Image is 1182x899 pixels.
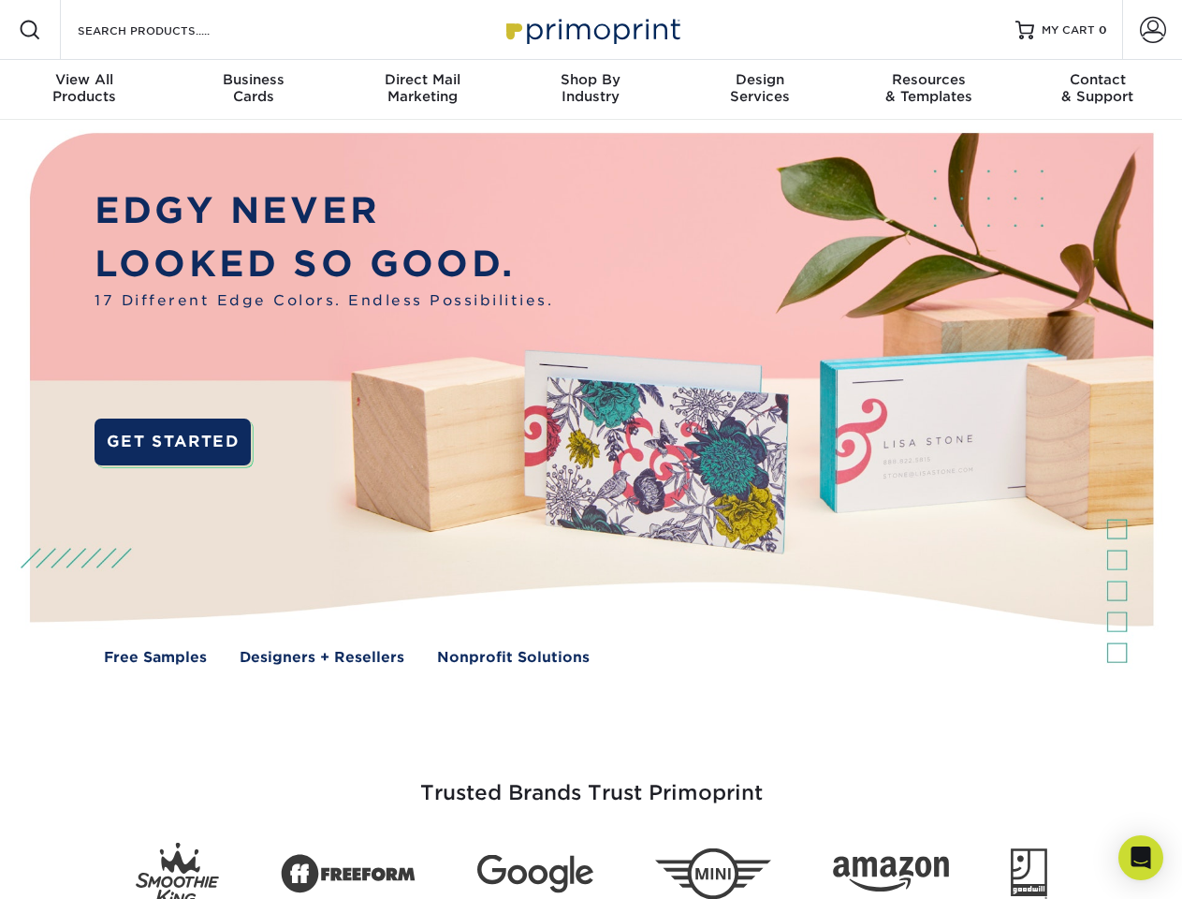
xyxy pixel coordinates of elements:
div: Services [676,71,844,105]
span: Contact [1014,71,1182,88]
a: Shop ByIndustry [506,60,675,120]
img: Primoprint [498,9,685,50]
img: Goodwill [1011,848,1047,899]
span: Business [168,71,337,88]
a: Designers + Resellers [240,647,404,669]
div: Open Intercom Messenger [1118,835,1163,880]
span: 17 Different Edge Colors. Endless Possibilities. [95,290,553,312]
input: SEARCH PRODUCTS..... [76,19,258,41]
a: BusinessCards [168,60,337,120]
a: Free Samples [104,647,207,669]
div: Cards [168,71,337,105]
span: 0 [1099,23,1107,37]
span: Shop By [506,71,675,88]
h3: Trusted Brands Trust Primoprint [44,736,1139,828]
a: Nonprofit Solutions [437,647,590,669]
span: Direct Mail [338,71,506,88]
img: Google [477,855,593,893]
a: GET STARTED [95,419,251,465]
p: EDGY NEVER [95,184,553,238]
span: Design [676,71,844,88]
div: Marketing [338,71,506,105]
span: MY CART [1042,22,1095,38]
span: Resources [844,71,1013,88]
a: Contact& Support [1014,60,1182,120]
a: Direct MailMarketing [338,60,506,120]
img: Amazon [833,857,949,892]
a: Resources& Templates [844,60,1013,120]
p: LOOKED SO GOOD. [95,238,553,291]
a: DesignServices [676,60,844,120]
div: & Support [1014,71,1182,105]
div: Industry [506,71,675,105]
div: & Templates [844,71,1013,105]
